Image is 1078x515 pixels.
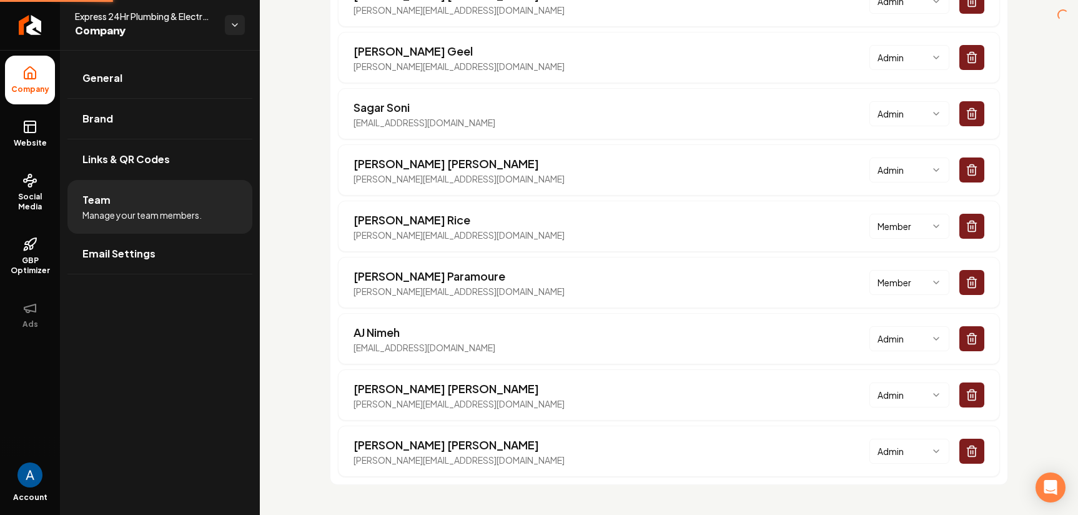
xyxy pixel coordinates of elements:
[17,319,43,329] span: Ads
[354,211,565,229] p: [PERSON_NAME] Rice
[75,10,215,22] span: Express 24Hr Plumbing & Electrical
[9,138,52,148] span: Website
[354,267,565,285] p: [PERSON_NAME] Paramoure
[13,492,47,502] span: Account
[354,172,565,185] p: [PERSON_NAME][EMAIL_ADDRESS][DOMAIN_NAME]
[82,209,202,221] span: Manage your team members.
[354,324,495,341] p: AJ Nimeh
[354,436,565,454] p: [PERSON_NAME] [PERSON_NAME]
[354,155,565,172] p: [PERSON_NAME] [PERSON_NAME]
[17,462,42,487] img: Andrew Magana
[5,227,55,286] a: GBP Optimizer
[354,229,565,241] p: [PERSON_NAME][EMAIL_ADDRESS][DOMAIN_NAME]
[354,285,565,297] p: [PERSON_NAME][EMAIL_ADDRESS][DOMAIN_NAME]
[354,99,495,116] p: Sagar Soni
[17,462,42,487] button: Open user button
[67,99,252,139] a: Brand
[19,15,42,35] img: Rebolt Logo
[1036,472,1066,502] div: Open Intercom Messenger
[5,109,55,158] a: Website
[354,397,565,410] p: [PERSON_NAME][EMAIL_ADDRESS][DOMAIN_NAME]
[354,454,565,466] p: [PERSON_NAME][EMAIL_ADDRESS][DOMAIN_NAME]
[6,84,54,94] span: Company
[82,152,170,167] span: Links & QR Codes
[5,256,55,276] span: GBP Optimizer
[354,60,565,72] p: [PERSON_NAME][EMAIL_ADDRESS][DOMAIN_NAME]
[354,380,565,397] p: [PERSON_NAME] [PERSON_NAME]
[67,58,252,98] a: General
[354,42,565,60] p: [PERSON_NAME] Geel
[5,291,55,339] button: Ads
[67,139,252,179] a: Links & QR Codes
[67,234,252,274] a: Email Settings
[5,192,55,212] span: Social Media
[82,111,113,126] span: Brand
[82,192,111,207] span: Team
[82,246,156,261] span: Email Settings
[75,22,215,40] span: Company
[354,4,565,16] p: [PERSON_NAME][EMAIL_ADDRESS][DOMAIN_NAME]
[5,163,55,222] a: Social Media
[354,341,495,354] p: [EMAIL_ADDRESS][DOMAIN_NAME]
[82,71,122,86] span: General
[354,116,495,129] p: [EMAIL_ADDRESS][DOMAIN_NAME]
